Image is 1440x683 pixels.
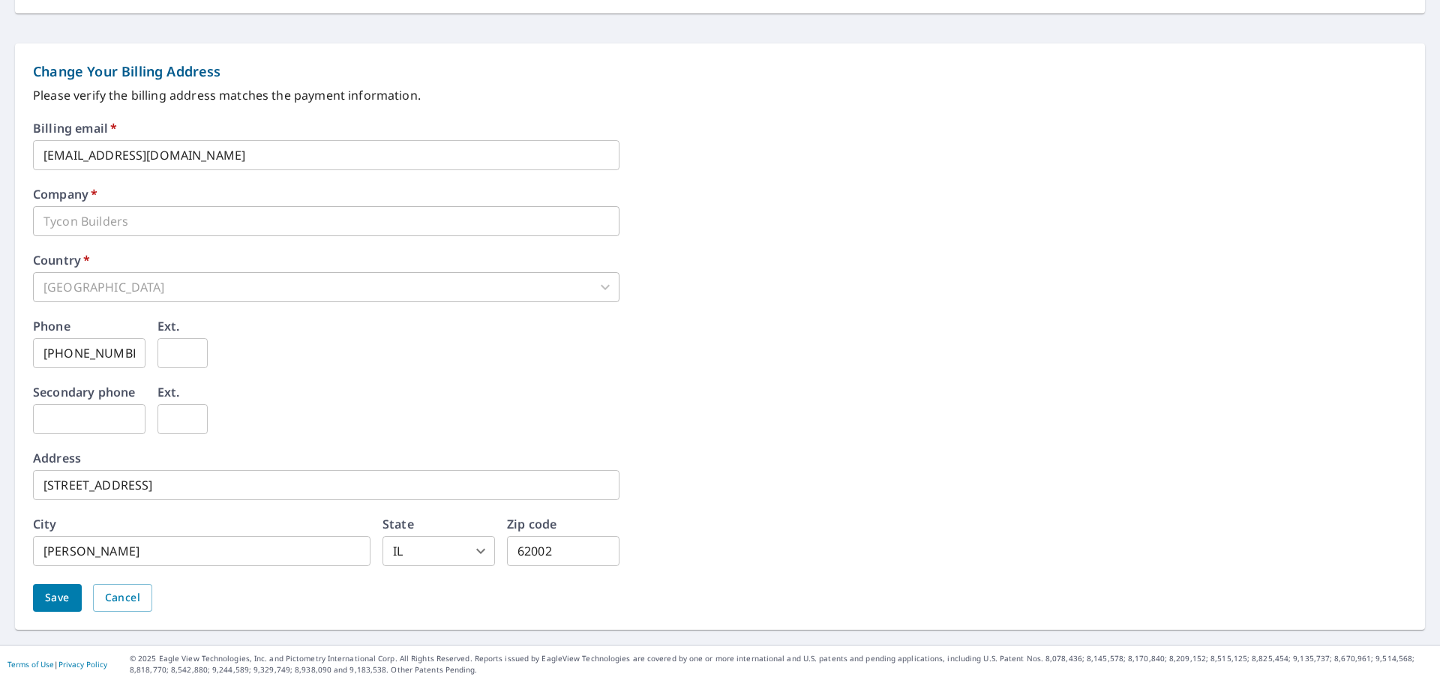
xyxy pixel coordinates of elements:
p: Please verify the billing address matches the payment information. [33,86,1407,104]
label: City [33,518,57,530]
span: Cancel [105,589,140,607]
label: State [382,518,414,530]
p: © 2025 Eagle View Technologies, Inc. and Pictometry International Corp. All Rights Reserved. Repo... [130,653,1432,676]
p: | [7,660,107,669]
label: Country [33,254,90,266]
label: Address [33,452,81,464]
label: Ext. [157,320,180,332]
span: Save [45,589,70,607]
label: Billing email [33,122,117,134]
button: Cancel [93,584,152,612]
label: Ext. [157,386,180,398]
label: Secondary phone [33,386,135,398]
p: Change Your Billing Address [33,61,1407,82]
a: Terms of Use [7,659,54,670]
div: IL [382,536,495,566]
a: Privacy Policy [58,659,107,670]
label: Phone [33,320,70,332]
label: Company [33,188,97,200]
div: [GEOGRAPHIC_DATA] [33,272,619,302]
label: Zip code [507,518,556,530]
button: Save [33,584,82,612]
